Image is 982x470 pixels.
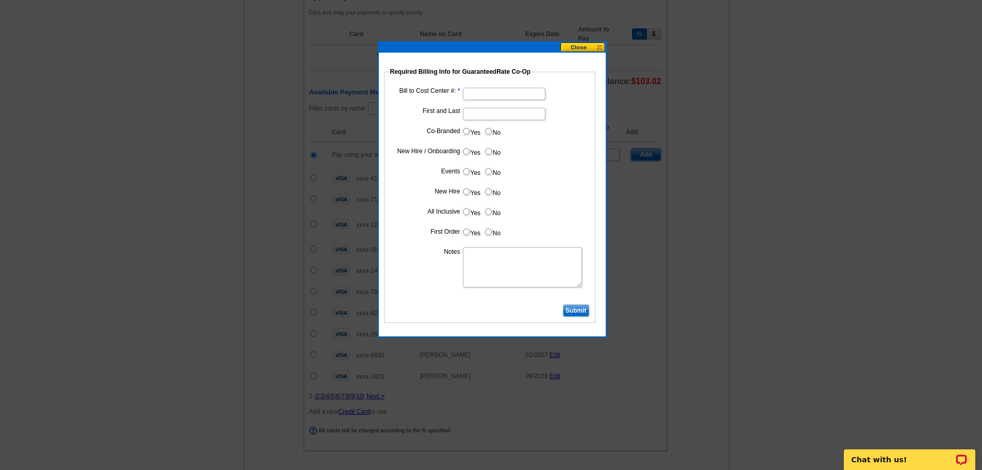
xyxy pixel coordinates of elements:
label: Bill to Cost Center #: [392,86,460,95]
label: Notes [392,247,460,256]
label: First Order [392,227,460,236]
label: Yes [462,226,481,238]
input: Yes [463,128,470,135]
label: New Hire / Onboarding [392,147,460,156]
label: No [484,166,501,177]
label: No [484,186,501,198]
label: Yes [462,125,481,137]
input: Yes [463,188,470,195]
input: No [485,148,492,155]
label: Yes [462,206,481,218]
label: No [484,226,501,238]
iframe: LiveChat chat widget [837,437,982,470]
label: Yes [462,166,481,177]
input: Yes [463,148,470,155]
input: No [485,188,492,195]
label: No [484,125,501,137]
input: Yes [463,168,470,175]
label: Yes [462,186,481,198]
label: Yes [462,145,481,157]
input: No [485,229,492,235]
label: First and Last [392,106,460,116]
label: No [484,145,501,157]
input: No [485,168,492,175]
input: Yes [463,229,470,235]
label: Events [392,167,460,176]
label: New Hire [392,187,460,196]
label: Co-Branded [392,126,460,136]
input: Yes [463,208,470,215]
input: No [485,128,492,135]
legend: Required Billing Info for GuaranteedRate Co-Op [389,67,532,76]
label: All Inclusive [392,207,460,216]
label: No [484,206,501,218]
input: Submit [563,304,589,317]
input: No [485,208,492,215]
